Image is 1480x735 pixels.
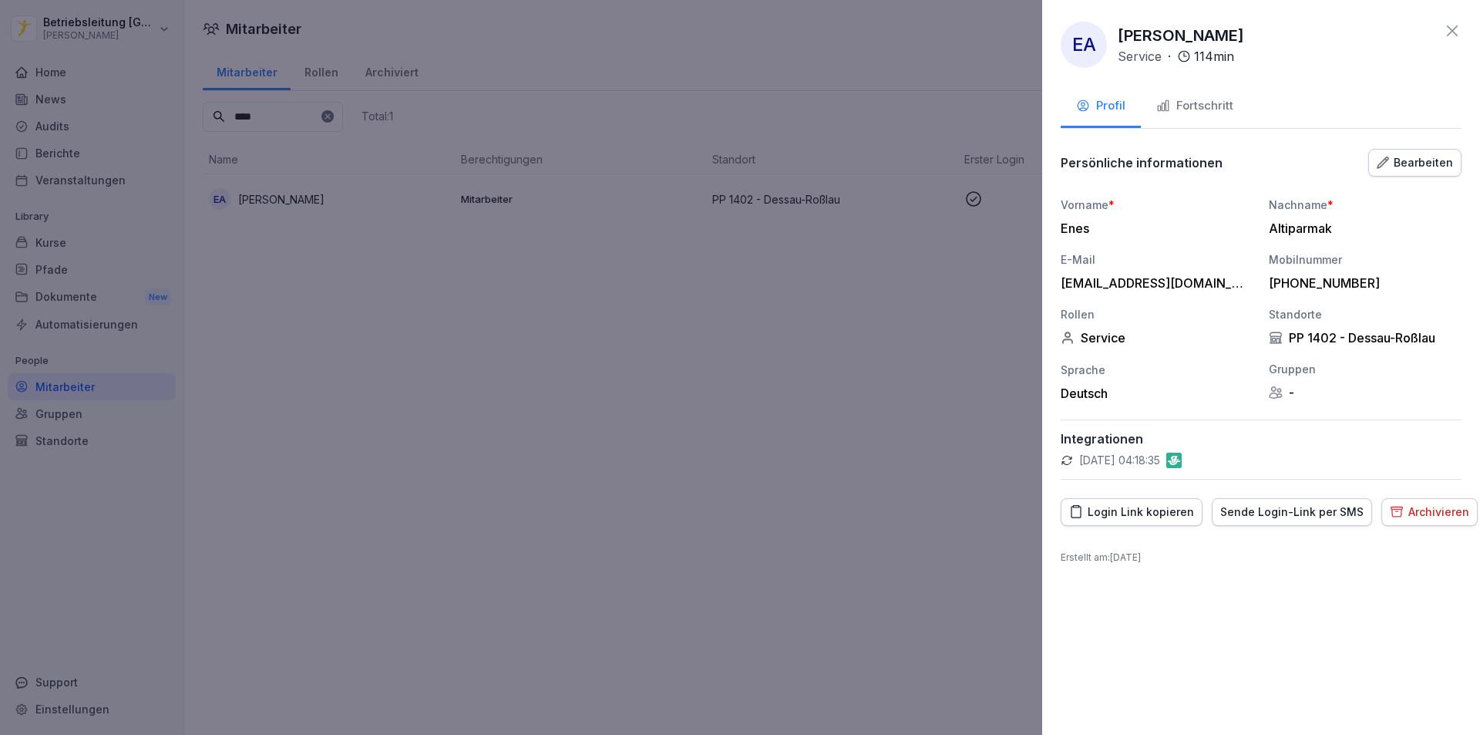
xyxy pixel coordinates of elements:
div: Service [1061,330,1253,346]
p: Integrationen [1061,431,1461,447]
div: [EMAIL_ADDRESS][DOMAIN_NAME] [1061,275,1246,291]
div: Profil [1076,97,1125,115]
div: Archivieren [1390,504,1469,521]
p: Erstellt am : [DATE] [1061,551,1461,565]
p: Service [1118,47,1162,66]
div: Rollen [1061,306,1253,322]
p: [DATE] 04:18:35 [1079,453,1160,468]
p: Persönliche informationen [1061,155,1223,170]
div: [PHONE_NUMBER] [1269,275,1454,291]
div: Fortschritt [1156,97,1233,115]
div: Altiparmak [1269,221,1454,236]
button: Login Link kopieren [1061,498,1202,526]
div: Sende Login-Link per SMS [1220,504,1364,521]
div: Mobilnummer [1269,251,1461,268]
p: 114 min [1194,47,1234,66]
div: E-Mail [1061,251,1253,268]
button: Archivieren [1381,498,1478,526]
div: Standorte [1269,306,1461,322]
div: - [1269,385,1461,400]
p: [PERSON_NAME] [1118,24,1244,47]
div: Gruppen [1269,361,1461,377]
div: EA [1061,22,1107,68]
button: Fortschritt [1141,86,1249,128]
div: Nachname [1269,197,1461,213]
div: Enes [1061,221,1246,236]
div: PP 1402 - Dessau-Roßlau [1269,330,1461,346]
div: Deutsch [1061,386,1253,401]
button: Sende Login-Link per SMS [1212,498,1372,526]
div: Login Link kopieren [1069,504,1194,521]
div: Sprache [1061,362,1253,378]
div: · [1118,47,1234,66]
img: gastromatic.png [1166,453,1182,468]
div: Vorname [1061,197,1253,213]
button: Bearbeiten [1368,149,1461,177]
button: Profil [1061,86,1141,128]
div: Bearbeiten [1377,154,1453,171]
